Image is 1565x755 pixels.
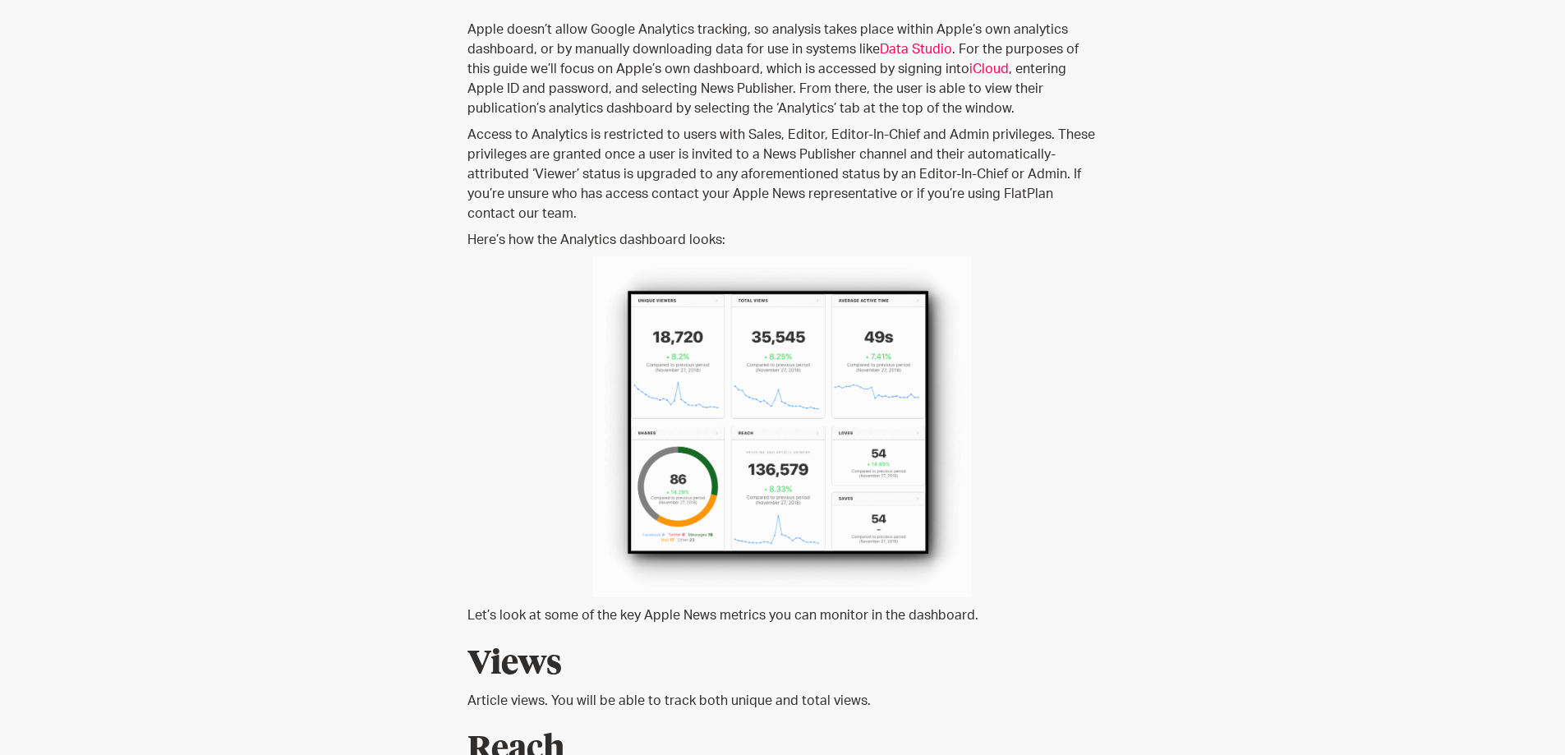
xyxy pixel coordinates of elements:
[467,691,1098,711] p: Article views. You will be able to track both unique and total views.
[467,605,1098,625] p: Let’s look at some of the key Apple News metrics you can monitor in the dashboard.
[467,20,1098,118] p: Apple doesn’t allow Google Analytics tracking, so analysis takes place within Apple’s own analyti...
[969,62,1009,76] a: iCloud
[467,648,562,681] strong: Views
[467,125,1098,223] p: Access to Analytics is restricted to users with Sales, Editor, Editor-In-Chief and Admin privileg...
[467,230,1098,250] p: Here’s how the Analytics dashboard looks:
[880,43,952,56] a: Data Studio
